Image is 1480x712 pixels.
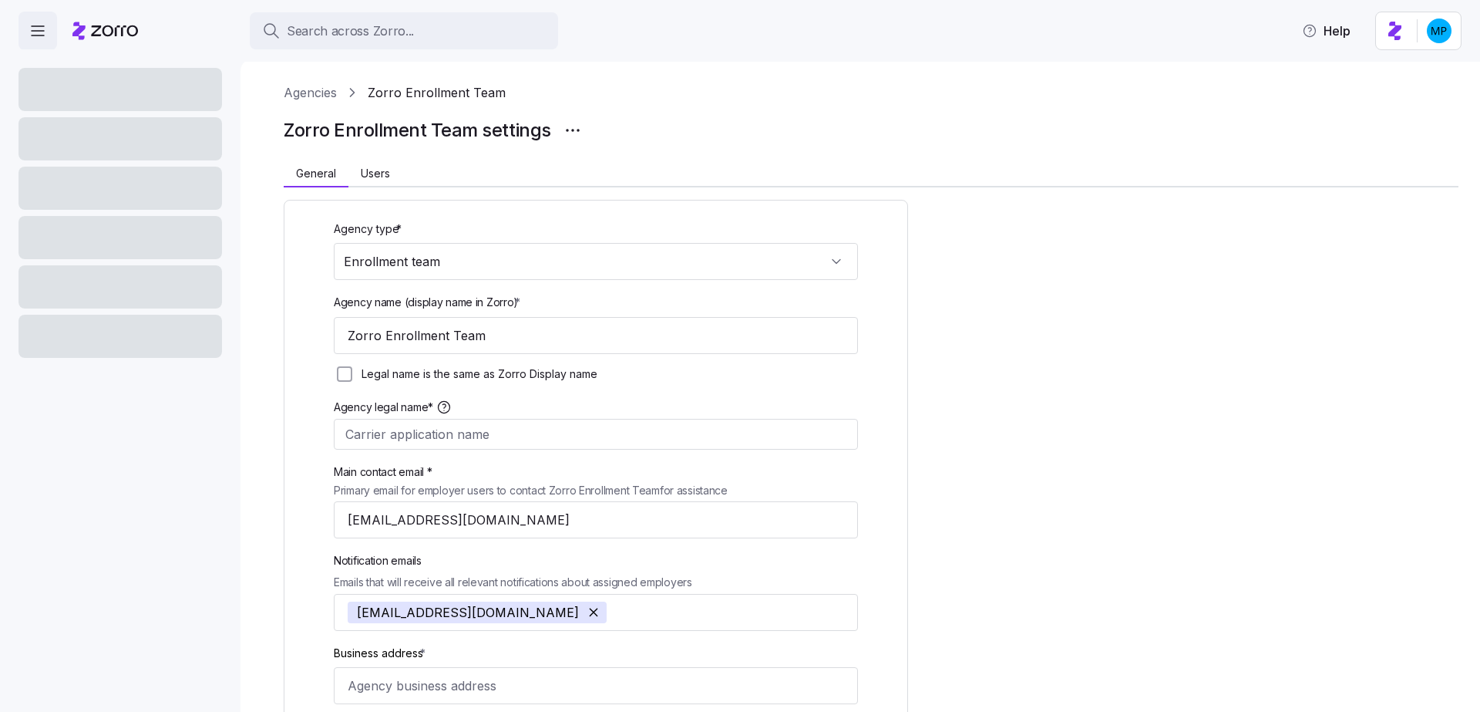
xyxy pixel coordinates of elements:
[334,294,518,311] span: Agency name (display name in Zorro)
[334,667,858,704] input: Agency business address
[334,221,405,238] label: Agency type
[368,83,506,103] a: Zorro Enrollment Team
[352,366,597,382] label: Legal name is the same as Zorro Display name
[284,118,551,142] h1: Zorro Enrollment Team settings
[296,168,336,179] span: General
[334,464,728,481] span: Main contact email *
[357,602,579,623] span: [EMAIL_ADDRESS][DOMAIN_NAME]
[334,399,433,416] span: Agency legal name*
[334,501,858,538] input: Type contact email
[334,645,429,662] label: Business address
[1427,19,1451,43] img: b954e4dfce0f5620b9225907d0f7229f
[1302,22,1350,40] span: Help
[334,317,858,354] input: Type agency name
[250,12,558,49] button: Search across Zorro...
[287,22,414,41] span: Search across Zorro...
[334,243,858,280] input: Select agency type
[334,552,692,569] span: Notification emails
[334,419,858,450] input: Carrier application name
[284,83,337,103] a: Agencies
[334,574,692,591] span: Emails that will receive all relevant notifications about assigned employers
[334,482,728,499] span: Primary email for employer users to contact Zorro Enrollment Team for assistance
[361,168,390,179] span: Users
[1290,15,1363,46] button: Help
